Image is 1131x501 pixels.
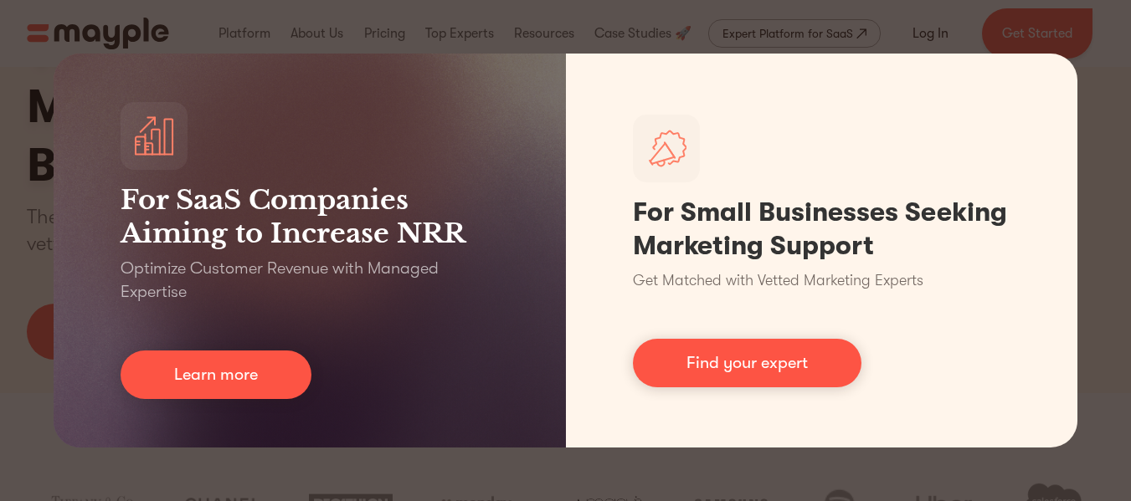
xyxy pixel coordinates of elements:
[121,257,499,304] p: Optimize Customer Revenue with Managed Expertise
[121,183,499,250] h3: For SaaS Companies Aiming to Increase NRR
[633,339,861,387] a: Find your expert
[121,350,311,399] a: Learn more
[633,196,1011,263] h1: For Small Businesses Seeking Marketing Support
[633,269,923,292] p: Get Matched with Vetted Marketing Experts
